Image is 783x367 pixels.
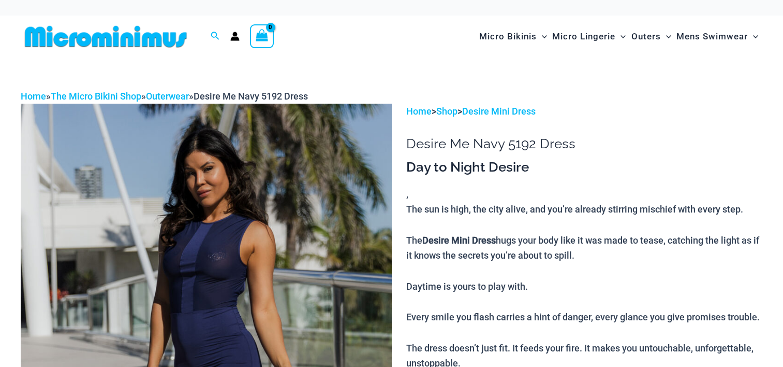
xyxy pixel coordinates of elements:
a: Desire Mini Dress [462,106,536,117]
h1: Desire Me Navy 5192 Dress [406,136,762,152]
span: Desire Me Navy 5192 Dress [194,91,308,102]
a: OutersMenu ToggleMenu Toggle [629,21,674,52]
a: Search icon link [211,30,220,43]
a: View Shopping Cart, empty [250,24,274,48]
h3: Day to Night Desire [406,159,762,176]
a: The Micro Bikini Shop [51,91,141,102]
a: Home [21,91,46,102]
a: Mens SwimwearMenu ToggleMenu Toggle [674,21,761,52]
a: Shop [436,106,457,117]
a: Outerwear [146,91,189,102]
span: Menu Toggle [537,23,547,50]
a: Micro LingerieMenu ToggleMenu Toggle [550,21,628,52]
span: Outers [631,23,661,50]
span: Micro Bikinis [479,23,537,50]
span: Menu Toggle [615,23,626,50]
b: Desire Mini Dress [422,235,496,246]
span: Menu Toggle [661,23,671,50]
span: Mens Swimwear [676,23,748,50]
a: Home [406,106,432,117]
span: Micro Lingerie [552,23,615,50]
img: MM SHOP LOGO FLAT [21,25,191,48]
nav: Site Navigation [475,19,762,54]
p: > > [406,104,762,119]
span: Menu Toggle [748,23,758,50]
a: Micro BikinisMenu ToggleMenu Toggle [477,21,550,52]
span: » » » [21,91,308,102]
a: Account icon link [230,32,240,41]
